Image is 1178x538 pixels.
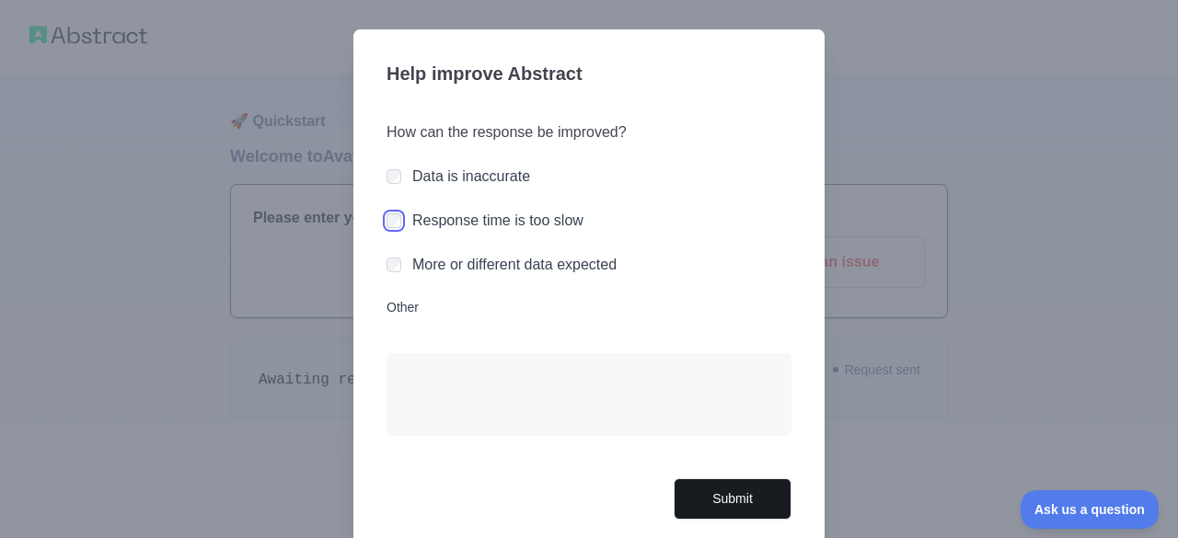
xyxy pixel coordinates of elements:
h3: How can the response be improved? [387,121,791,143]
button: Submit [674,478,791,520]
label: More or different data expected [412,257,617,272]
label: Response time is too slow [412,212,583,228]
label: Other [387,298,791,316]
label: Data is inaccurate [412,168,530,184]
h3: Help improve Abstract [387,52,791,99]
iframe: Toggle Customer Support [1021,490,1160,529]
